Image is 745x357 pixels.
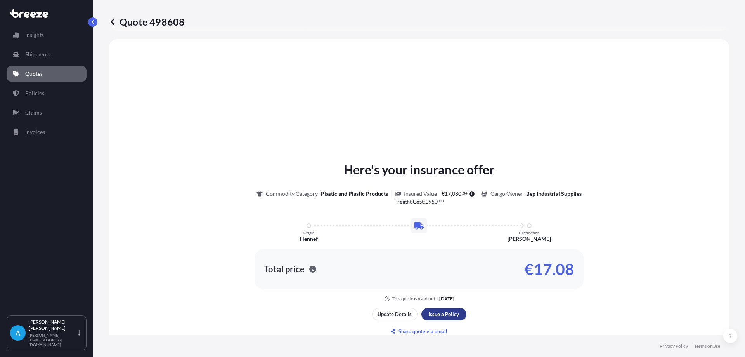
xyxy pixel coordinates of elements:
[421,308,466,320] button: Issue a Policy
[428,199,438,204] span: 950
[7,27,87,43] a: Insights
[439,200,444,202] span: 00
[428,310,459,318] p: Issue a Policy
[16,329,20,337] span: A
[378,310,412,318] p: Update Details
[264,265,305,273] p: Total price
[508,235,551,243] p: [PERSON_NAME]
[425,199,428,204] span: £
[526,190,582,198] p: Bep Industrial Supplies
[372,308,418,320] button: Update Details
[463,192,468,195] span: 34
[7,105,87,120] a: Claims
[404,190,437,198] p: Insured Value
[7,85,87,101] a: Policies
[25,109,42,117] p: Claims
[25,128,45,136] p: Invoices
[694,343,720,349] a: Terms of Use
[660,343,688,349] a: Privacy Policy
[7,66,87,82] a: Quotes
[398,327,447,335] p: Share quote via email
[451,191,452,197] span: ,
[442,191,445,197] span: €
[29,333,77,347] p: [PERSON_NAME][EMAIL_ADDRESS][DOMAIN_NAME]
[439,296,454,302] p: [DATE]
[394,198,424,205] b: Freight Cost
[25,70,43,78] p: Quotes
[303,230,315,235] p: Origin
[392,296,438,302] p: This quote is valid until
[445,191,451,197] span: 17
[25,31,44,39] p: Insights
[25,51,50,58] p: Shipments
[394,198,444,205] p: :
[344,160,494,179] p: Here's your insurance offer
[452,191,461,197] span: 080
[25,89,44,97] p: Policies
[321,190,388,198] p: Plastic and Plastic Products
[109,16,185,28] p: Quote 498608
[524,263,574,275] p: €17.08
[266,190,318,198] p: Commodity Category
[438,200,439,202] span: .
[490,190,523,198] p: Cargo Owner
[7,47,87,62] a: Shipments
[7,124,87,140] a: Invoices
[519,230,540,235] p: Destination
[372,325,466,338] button: Share quote via email
[29,319,77,331] p: [PERSON_NAME] [PERSON_NAME]
[300,235,318,243] p: Hennef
